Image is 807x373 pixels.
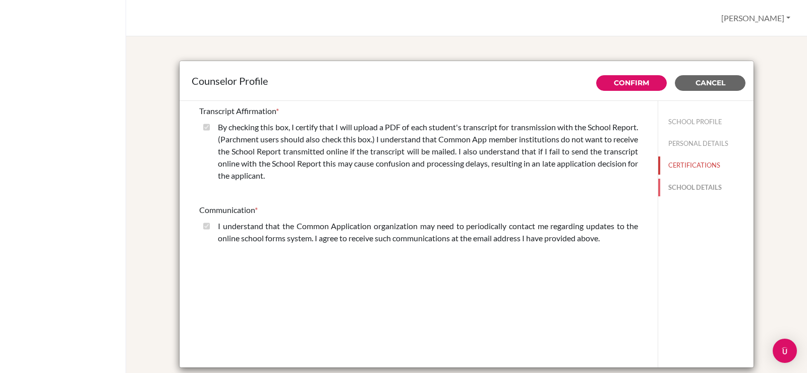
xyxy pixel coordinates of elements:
[717,9,795,28] button: [PERSON_NAME]
[658,113,754,131] button: SCHOOL PROFILE
[658,135,754,152] button: PERSONAL DETAILS
[773,339,797,363] div: Open Intercom Messenger
[658,179,754,196] button: SCHOOL DETAILS
[218,121,638,182] label: By checking this box, I certify that I will upload a PDF of each student's transcript for transmi...
[658,156,754,174] button: CERTIFICATIONS
[192,73,741,88] div: Counselor Profile
[199,205,255,215] span: Communication
[218,220,638,244] label: I understand that the Common Application organization may need to periodically contact me regardi...
[199,106,276,116] span: Transcript Affirmation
